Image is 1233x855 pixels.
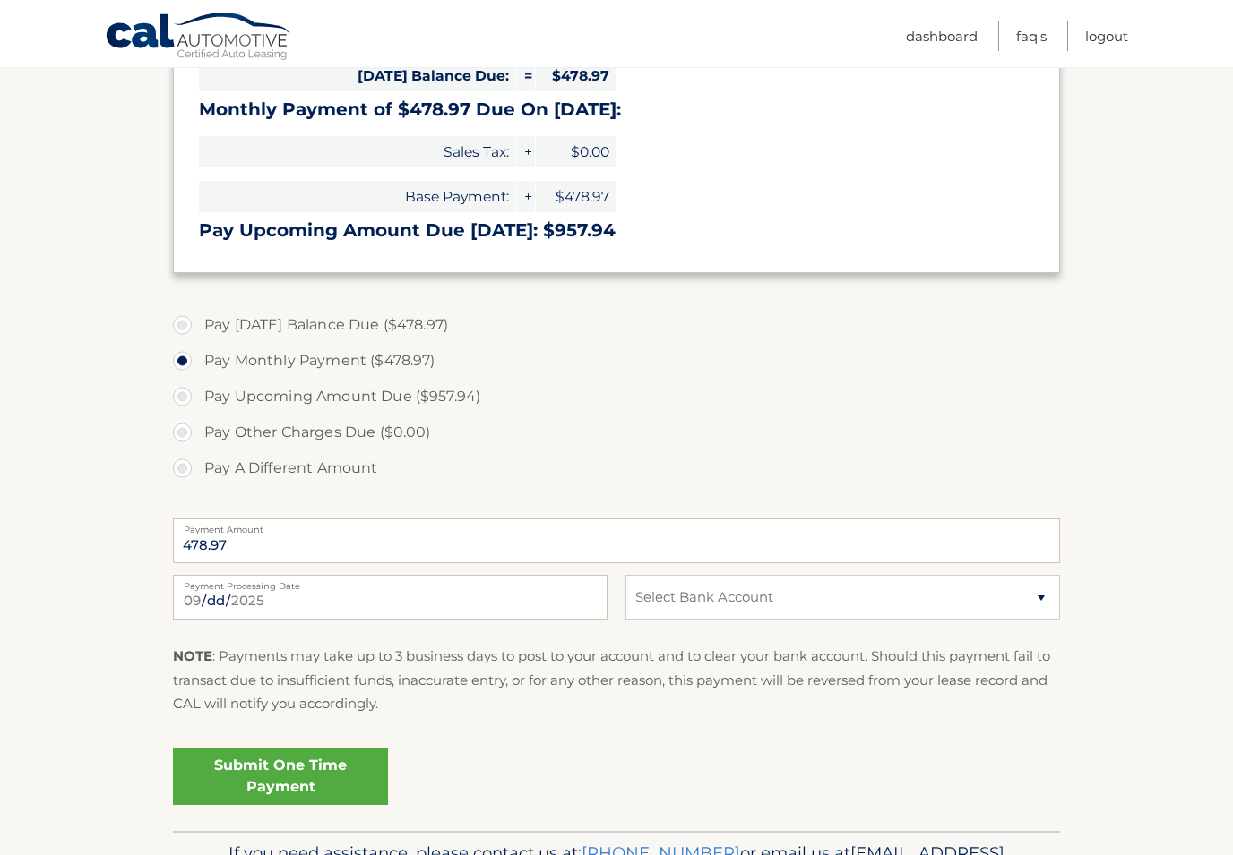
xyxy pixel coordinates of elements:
a: Submit One Time Payment [173,748,388,805]
span: [DATE] Balance Due: [199,60,516,91]
span: + [517,181,535,212]
input: Payment Amount [173,518,1060,563]
label: Pay [DATE] Balance Due ($478.97) [173,307,1060,343]
span: $478.97 [536,60,616,91]
span: Base Payment: [199,181,516,212]
strong: NOTE [173,647,212,664]
label: Payment Amount [173,518,1060,533]
span: $478.97 [536,181,616,212]
label: Pay A Different Amount [173,450,1060,486]
label: Pay Monthly Payment ($478.97) [173,343,1060,379]
input: Payment Date [173,575,608,620]
label: Pay Other Charges Due ($0.00) [173,415,1060,450]
span: $0.00 [536,136,616,167]
a: Cal Automotive [105,12,293,64]
h3: Pay Upcoming Amount Due [DATE]: $957.94 [199,219,1034,242]
h3: Monthly Payment of $478.97 Due On [DATE]: [199,98,1034,121]
label: Pay Upcoming Amount Due ($957.94) [173,379,1060,415]
a: Dashboard [906,21,978,51]
a: FAQ's [1016,21,1047,51]
p: : Payments may take up to 3 business days to post to your account and to clear your bank account.... [173,645,1060,715]
a: Logout [1085,21,1128,51]
span: Sales Tax: [199,136,516,167]
span: = [517,60,535,91]
span: + [517,136,535,167]
label: Payment Processing Date [173,575,608,589]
